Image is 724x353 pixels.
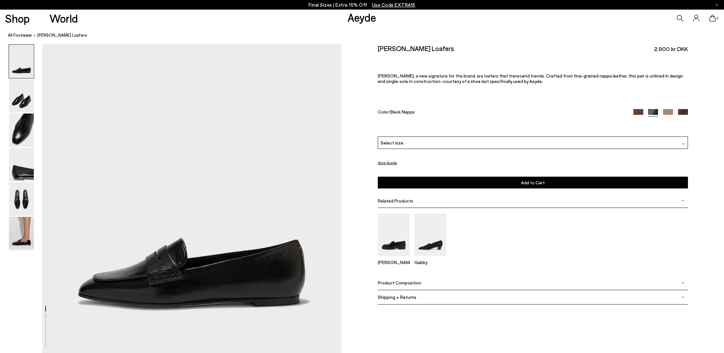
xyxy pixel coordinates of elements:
[378,44,454,52] h2: [PERSON_NAME] Loafers
[682,142,685,145] img: svg%3E
[378,214,410,256] img: Leon Loafers
[681,296,684,299] img: svg%3E
[681,281,684,284] img: svg%3E
[9,79,34,113] img: Alfie Leather Loafers - Image 2
[414,214,446,256] img: Gabby Almond-Toe Loafers
[654,45,688,53] span: 2.900 kr DKK
[381,139,403,146] span: Select size
[37,32,87,39] span: [PERSON_NAME] Loafers
[8,27,724,44] nav: breadcrumb
[378,198,413,203] span: Related Products
[309,1,415,9] p: Final Sizes | Extra 15% Off
[414,260,446,265] p: Gabby
[378,109,623,116] div: Color:
[372,2,415,8] span: Navigate to /collections/ss25-final-sizes
[378,159,397,167] button: Size Guide
[347,11,376,24] a: Aeyde
[9,182,34,216] img: Alfie Leather Loafers - Image 5
[378,177,688,188] button: Add to Cart
[378,294,416,300] span: Shipping + Returns
[378,260,410,265] p: [PERSON_NAME]
[716,17,719,20] span: 0
[9,217,34,250] img: Alfie Leather Loafers - Image 6
[8,32,32,39] a: All Footwear
[709,15,716,22] a: 0
[378,280,421,285] span: Product Composition
[5,13,30,24] a: Shop
[414,252,446,265] a: Gabby Almond-Toe Loafers Gabby
[390,109,414,114] span: Black Nappa
[378,252,410,265] a: Leon Loafers [PERSON_NAME]
[49,13,78,24] a: World
[681,199,684,202] img: svg%3E
[378,73,683,84] span: [PERSON_NAME], a new signature for the brand, are loafers that transcend trends. Crafted from fin...
[9,148,34,181] img: Alfie Leather Loafers - Image 4
[9,45,34,78] img: Alfie Leather Loafers - Image 1
[521,180,545,185] span: Add to Cart
[9,114,34,147] img: Alfie Leather Loafers - Image 3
